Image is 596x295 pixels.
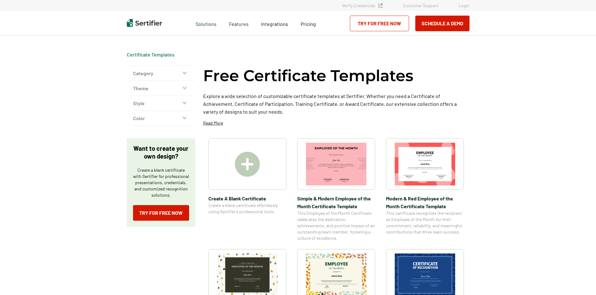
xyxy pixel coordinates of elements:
[133,167,189,198] p: Create a blank certificate with Sertifier for professional presentations, credentials, and custom...
[386,210,464,235] span: This certificate recognizes the recipient as Employee of the Month for their commitment, reliabil...
[203,92,470,116] p: Explore a wide selection of customizable certificate templates at Sertifier. Whether you need a C...
[386,194,464,210] span: Modern & Red Employee of the Month Certificate Template
[127,52,174,58] span: Certificate Templates
[127,52,174,57] a: Certificate Templates
[203,66,413,86] h1: Free Certificate Templates
[459,3,470,8] a: Login
[301,19,316,27] a: Pricing
[301,21,316,27] span: Pricing
[395,143,455,185] img: Modern & Red Employee of the Month Certificate Template
[350,16,409,31] a: Try for Free Now
[133,205,189,221] a: Try for Free Now
[261,21,288,27] span: Integrations
[127,66,195,81] button: Category
[297,210,375,241] span: This Employee of the Month Certificate celebrates the dedication, achievements, and positive impa...
[127,111,195,126] button: Color
[196,19,217,27] span: Solutions
[403,3,438,8] a: Customer Support
[306,143,366,185] img: Simple & Modern Employee of the Month Certificate Template
[235,152,260,177] img: Create A Blank Certificate
[203,120,223,126] p: Read More
[342,3,383,8] a: Verify Credentials
[386,138,464,241] a: Modern & Red Employee of the Month Certificate TemplateModern & Red Employee of the Month Certifi...
[127,19,162,27] img: Sertifier | Digital Credentialing Platform
[229,19,249,27] span: Features
[127,81,195,96] button: Theme
[127,96,195,111] button: Style
[297,138,375,241] a: Simple & Modern Employee of the Month Certificate TemplateSimple & Modern Employee of the Month C...
[133,145,189,160] p: Want to create your own design?
[297,194,375,210] span: Simple & Modern Employee of the Month Certificate Template
[127,52,174,58] div: Breadcrumb
[208,202,286,215] span: Create a blank certificate effortlessly using Sertifier’s professional tools.
[261,19,288,27] a: Integrations
[208,194,286,202] span: Create A Blank Certificate
[379,3,383,7] img: Verified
